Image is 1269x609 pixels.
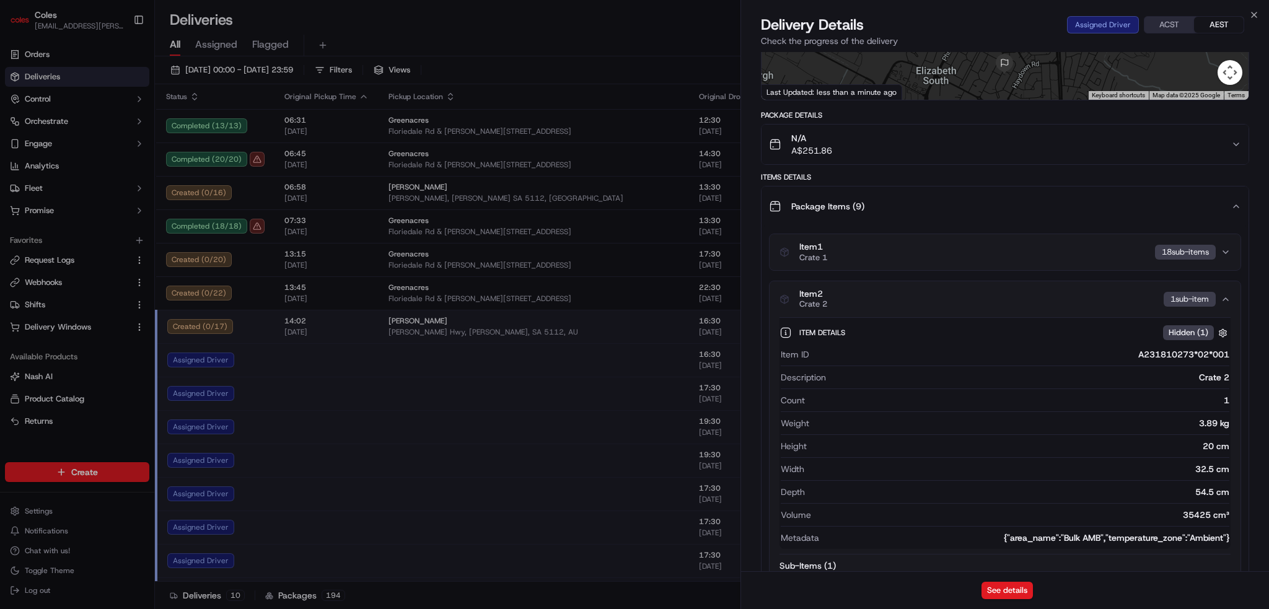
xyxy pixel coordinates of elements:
[762,125,1249,164] button: N/AA$251.86
[816,509,1229,521] div: 35425 cm³
[799,253,827,263] span: Crate 1
[981,582,1033,599] button: See details
[810,486,1229,498] div: 54.5 cm
[1218,60,1242,85] button: Map camera controls
[812,440,1229,452] div: 20 cm
[814,417,1229,429] div: 3.89 kg
[211,122,226,137] button: Start new chat
[1169,327,1208,338] span: Hidden ( 1 )
[1153,92,1220,99] span: Map data ©2025 Google
[781,486,805,498] span: Depth
[779,559,836,572] label: Sub-Items ( 1 )
[105,181,115,191] div: 💻
[765,84,806,100] img: Google
[1155,245,1216,260] div: 18 sub-item s
[791,200,864,212] span: Package Items ( 9 )
[1227,92,1245,99] a: Terms (opens in new tab)
[762,84,902,100] div: Last Updated: less than a minute ago
[761,35,1249,47] p: Check the progress of the delivery
[761,15,864,35] span: Delivery Details
[799,328,848,338] span: Item Details
[7,175,100,197] a: 📗Knowledge Base
[42,131,157,141] div: We're available if you need us!
[791,144,832,157] span: A$251.86
[770,234,1240,270] button: Item1Crate 118sub-items
[761,110,1249,120] div: Package Details
[810,394,1229,406] div: 1
[781,509,811,521] span: Volume
[781,463,804,475] span: Width
[781,417,809,429] span: Weight
[799,299,827,309] span: Crate 2
[770,281,1240,317] button: Item2Crate 21sub-item
[781,440,807,452] span: Height
[87,209,150,219] a: Powered byPylon
[831,371,1229,383] div: Crate 2
[12,118,35,141] img: 1736555255976-a54dd68f-1ca7-489b-9aae-adbdc363a1c4
[781,371,826,383] span: Description
[781,394,805,406] span: Count
[42,118,203,131] div: Start new chat
[1194,17,1244,33] button: AEST
[32,80,223,93] input: Got a question? Start typing here...
[12,12,37,37] img: Nash
[799,242,827,253] span: Item 1
[781,532,819,544] span: Metadata
[1144,17,1194,33] button: ACST
[1164,292,1216,307] div: 1 sub-item
[117,180,199,192] span: API Documentation
[12,50,226,69] p: Welcome 👋
[1163,325,1231,341] button: Hidden (1)
[123,210,150,219] span: Pylon
[1092,91,1145,100] button: Keyboard shortcuts
[761,172,1249,182] div: Items Details
[12,181,22,191] div: 📗
[100,175,204,197] a: 💻API Documentation
[762,186,1249,226] button: Package Items (9)
[765,84,806,100] a: Open this area in Google Maps (opens a new window)
[25,180,95,192] span: Knowledge Base
[814,348,1229,361] div: A231810273*02*001
[791,132,832,144] span: N/A
[781,348,809,361] span: Item ID
[824,532,1229,544] div: {"area_name":"Bulk AMB","temperature_zone":"Ambient"}
[809,463,1229,475] div: 32.5 cm
[799,289,827,300] span: Item 2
